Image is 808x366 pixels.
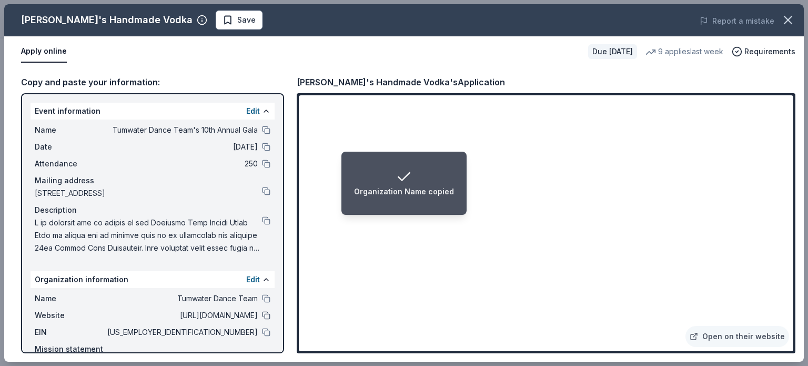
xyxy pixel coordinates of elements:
[297,75,505,89] div: [PERSON_NAME]'s Handmade Vodka's Application
[35,204,270,216] div: Description
[105,309,258,322] span: [URL][DOMAIN_NAME]
[246,273,260,286] button: Edit
[588,44,637,59] div: Due [DATE]
[246,105,260,117] button: Edit
[35,326,105,339] span: EIN
[35,124,105,136] span: Name
[35,187,262,200] span: [STREET_ADDRESS]
[744,45,795,58] span: Requirements
[21,75,284,89] div: Copy and paste your information:
[105,292,258,305] span: Tumwater Dance Team
[31,103,275,120] div: Event information
[645,45,723,58] div: 9 applies last week
[354,185,454,198] div: Organization Name copied
[35,292,105,305] span: Name
[685,326,789,347] a: Open on their website
[31,271,275,288] div: Organization information
[21,12,193,28] div: [PERSON_NAME]'s Handmade Vodka
[237,14,256,26] span: Save
[35,343,270,355] div: Mission statement
[35,157,105,170] span: Attendance
[35,216,262,254] span: L ip dolorsit ame co adipis el sed Doeiusmo Temp Incidi Utlab Etdo ma aliqua eni ad minimve quis ...
[700,15,774,27] button: Report a mistake
[21,41,67,63] button: Apply online
[105,326,258,339] span: [US_EMPLOYER_IDENTIFICATION_NUMBER]
[35,141,105,153] span: Date
[732,45,795,58] button: Requirements
[105,157,258,170] span: 250
[216,11,262,29] button: Save
[35,174,270,187] div: Mailing address
[35,309,105,322] span: Website
[105,124,258,136] span: Tumwater Dance Team's 10th Annual Gala
[105,141,258,153] span: [DATE]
